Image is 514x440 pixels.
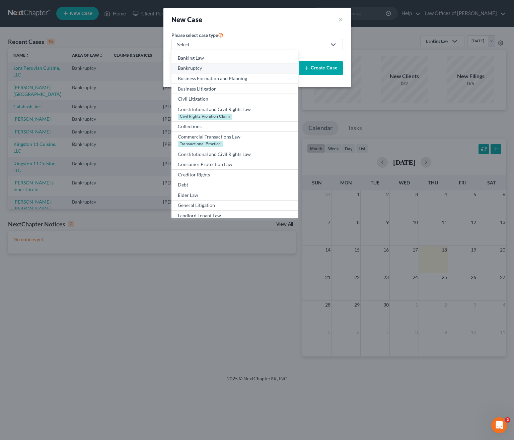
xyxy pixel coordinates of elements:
div: Civil Litigation [178,96,291,102]
div: Bankruptcy [178,65,291,71]
div: Elder Law [178,192,291,199]
div: Civil Rights Violation Claim [178,114,232,120]
a: Bankruptcy [171,63,298,74]
a: Commercial Transactions Law Transactional Practice [171,132,298,149]
div: Constitutional and Civil Rights Law [178,151,291,158]
div: Debt [178,181,291,188]
div: Landlord Tenant Law [178,212,291,219]
div: Consumer Protection Law [178,161,291,168]
a: Business Formation and Planning [171,73,298,84]
strong: New Case [171,15,203,23]
a: Constitutional and Civil Rights Law Civil Rights Violation Claim [171,104,298,122]
a: Constitutional and Civil Rights Law [171,149,298,160]
a: Banking Law [171,53,298,63]
a: Elder Law [171,190,298,201]
button: × [338,15,343,24]
a: Consumer Protection Law [171,159,298,170]
button: Create Case [299,61,343,75]
iframe: Intercom live chat [491,417,507,433]
a: Landlord Tenant Law [171,211,298,221]
div: Select... [177,41,326,48]
div: Transactional Practice [178,141,223,147]
div: Business Litigation [178,86,291,92]
span: 2 [505,417,510,423]
div: General Litigation [178,202,291,209]
div: Banking Law [178,55,291,61]
div: Collections [178,123,291,130]
a: Creditor Rights [171,170,298,180]
a: Debt [171,180,298,190]
div: Business Formation and Planning [178,75,291,82]
a: Business Litigation [171,84,298,94]
div: Commercial Transactions Law [178,133,291,140]
a: Civil Litigation [171,94,298,104]
div: Constitutional and Civil Rights Law [178,106,291,113]
div: Creditor Rights [178,171,291,178]
a: Collections [171,122,298,132]
a: General Litigation [171,201,298,211]
span: Please select case type [171,32,218,38]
